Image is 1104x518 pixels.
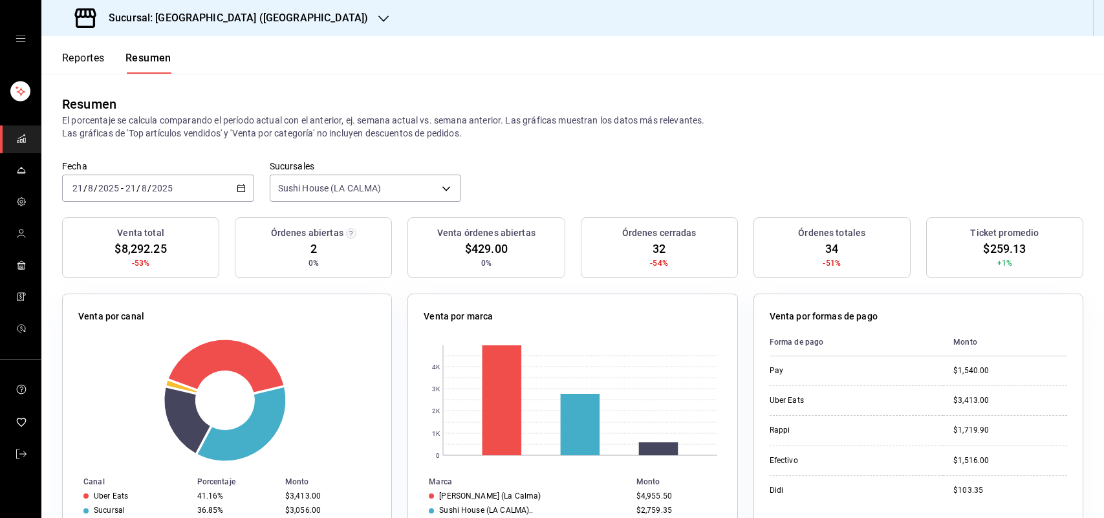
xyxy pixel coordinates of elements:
div: $103.35 [953,485,1067,496]
span: / [147,183,151,193]
div: Uber Eats [94,491,128,501]
div: $3,413.00 [953,395,1067,406]
h3: Ticket promedio [970,226,1039,240]
span: 0% [481,257,492,269]
p: Venta por formas de pago [770,310,878,323]
span: $8,292.25 [114,240,166,257]
h3: Órdenes totales [798,226,865,240]
button: Reportes [62,52,105,74]
span: 34 [825,240,838,257]
text: 0 [436,452,440,459]
span: $259.13 [983,240,1026,257]
text: 2K [432,407,440,415]
h3: Venta órdenes abiertas [437,226,536,240]
input: -- [125,183,136,193]
span: 32 [653,240,666,257]
div: Rappi [770,425,899,436]
text: 4K [432,363,440,371]
input: -- [87,183,94,193]
div: Didi [770,485,899,496]
span: / [94,183,98,193]
th: Forma de pago [770,329,944,356]
span: Sushi House (LA CALMA) [278,182,382,195]
th: Marca [408,475,631,489]
span: $429.00 [465,240,508,257]
div: 41.16% [197,491,275,501]
h3: Órdenes cerradas [622,226,697,240]
h3: Venta total [117,226,164,240]
text: 1K [432,430,440,437]
label: Fecha [62,162,254,171]
th: Porcentaje [192,475,280,489]
div: 36.85% [197,506,275,515]
div: navigation tabs [62,52,171,74]
span: 0% [308,257,319,269]
div: Sucursal [94,506,125,515]
span: +1% [997,257,1012,269]
label: Sucursales [270,162,462,171]
p: Venta por canal [78,310,144,323]
div: Sushi House (LA CALMA).. [439,506,533,515]
h3: Órdenes abiertas [271,226,343,240]
span: / [83,183,87,193]
th: Monto [631,475,737,489]
button: Resumen [125,52,171,74]
div: $3,056.00 [285,506,371,515]
h3: Sucursal: [GEOGRAPHIC_DATA] ([GEOGRAPHIC_DATA]) [98,10,368,26]
text: 3K [432,385,440,393]
span: - [121,183,124,193]
div: [PERSON_NAME] (La Calma) [439,491,541,501]
input: ---- [98,183,120,193]
input: -- [72,183,83,193]
div: $3,413.00 [285,491,371,501]
div: $1,719.90 [953,425,1067,436]
span: / [136,183,140,193]
span: -53% [132,257,150,269]
input: ---- [151,183,173,193]
button: open drawer [16,34,26,44]
div: $4,955.50 [636,491,717,501]
input: -- [141,183,147,193]
div: Pay [770,365,899,376]
div: $1,516.00 [953,455,1067,466]
span: -54% [650,257,668,269]
p: El porcentaje se calcula comparando el período actual con el anterior, ej. semana actual vs. sema... [62,114,1083,140]
div: Uber Eats [770,395,899,406]
div: $1,540.00 [953,365,1067,376]
div: Resumen [62,94,116,114]
th: Canal [63,475,192,489]
p: Venta por marca [424,310,493,323]
span: 2 [310,240,317,257]
th: Monto [943,329,1067,356]
th: Monto [280,475,391,489]
span: -51% [823,257,841,269]
div: $2,759.35 [636,506,717,515]
div: Efectivo [770,455,899,466]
